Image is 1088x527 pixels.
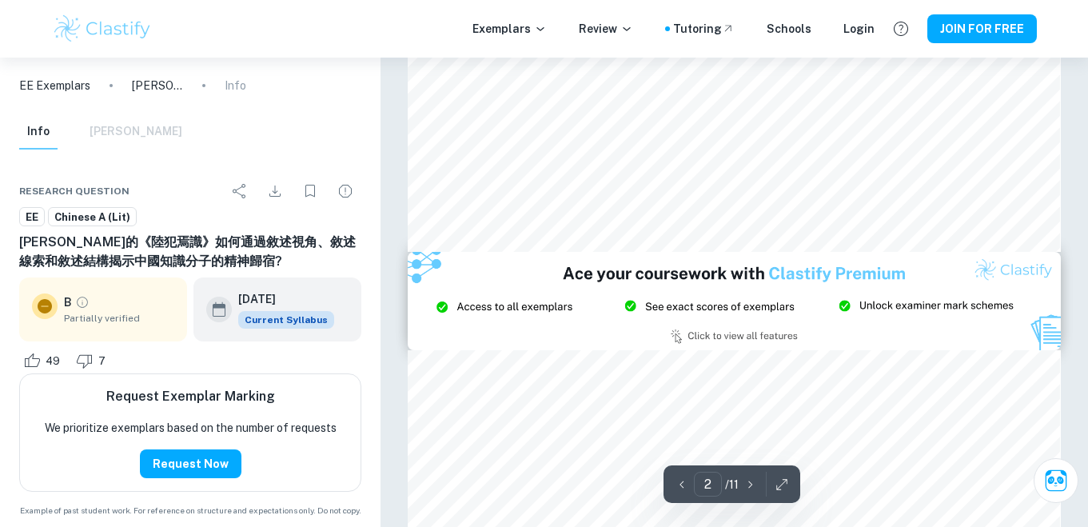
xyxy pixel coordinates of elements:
p: [PERSON_NAME]的《陸犯焉識》如何通過敘述視角、敘述線索和敘述結構揭示中國知識分子的精神歸宿? [132,77,183,94]
button: Request Now [140,449,241,478]
div: Download [259,175,291,207]
p: Info [225,77,246,94]
button: Ask Clai [1034,458,1078,503]
a: Login [843,20,875,38]
div: Dislike [72,348,114,373]
div: Report issue [329,175,361,207]
a: EE Exemplars [19,77,90,94]
a: Tutoring [673,20,735,38]
span: 49 [37,353,69,369]
button: Info [19,114,58,150]
span: EE [20,210,44,226]
span: Partially verified [64,311,174,325]
p: We prioritize exemplars based on the number of requests [45,419,337,437]
p: Review [579,20,633,38]
a: Grade partially verified [75,295,90,309]
span: Research question [19,184,130,198]
img: Clastify logo [52,13,153,45]
div: This exemplar is based on the current syllabus. Feel free to refer to it for inspiration/ideas wh... [238,311,334,329]
p: Exemplars [472,20,547,38]
h6: [PERSON_NAME]的《陸犯焉識》如何通過敘述視角、敘述線索和敘述結構揭示中國知識分子的精神歸宿? [19,233,361,271]
span: Chinese A (Lit) [49,210,136,226]
p: B [64,293,72,311]
h6: Request Exemplar Marking [106,387,275,406]
span: Example of past student work. For reference on structure and expectations only. Do not copy. [19,505,361,517]
div: Bookmark [294,175,326,207]
a: Chinese A (Lit) [48,207,137,227]
img: Ad [408,252,1061,349]
div: Like [19,348,69,373]
span: Current Syllabus [238,311,334,329]
p: / 11 [725,476,739,493]
a: EE [19,207,45,227]
div: Share [224,175,256,207]
a: Schools [767,20,811,38]
h6: [DATE] [238,290,321,308]
span: 7 [90,353,114,369]
button: Help and Feedback [887,15,915,42]
button: JOIN FOR FREE [927,14,1037,43]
